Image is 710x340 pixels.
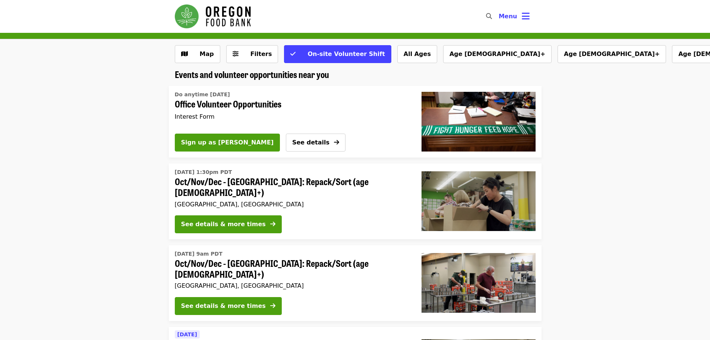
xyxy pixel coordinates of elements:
[169,245,542,321] a: See details for "Oct/Nov/Dec - Portland: Repack/Sort (age 16+)"
[496,7,502,25] input: Search
[175,134,280,152] button: Sign up as [PERSON_NAME]
[422,92,536,152] img: Office Volunteer Opportunities organized by Oregon Food Bank
[175,258,410,280] span: Oct/Nov/Dec - [GEOGRAPHIC_DATA]: Repack/Sort (age [DEMOGRAPHIC_DATA]+)
[181,50,188,57] i: map icon
[397,45,437,63] button: All Ages
[558,45,666,63] button: Age [DEMOGRAPHIC_DATA]+
[270,221,275,228] i: arrow-right icon
[284,45,391,63] button: On-site Volunteer Shift
[250,50,272,57] span: Filters
[499,13,517,20] span: Menu
[175,89,404,124] a: See details for "Office Volunteer Opportunities"
[175,68,329,81] span: Events and volunteer opportunities near you
[175,4,251,28] img: Oregon Food Bank - Home
[307,50,385,57] span: On-site Volunteer Shift
[175,45,220,63] button: Show map view
[200,50,214,57] span: Map
[175,282,410,289] div: [GEOGRAPHIC_DATA], [GEOGRAPHIC_DATA]
[175,215,282,233] button: See details & more times
[522,11,530,22] i: bars icon
[175,91,230,97] span: Do anytime [DATE]
[177,331,197,337] span: [DATE]
[334,139,339,146] i: arrow-right icon
[286,134,345,152] button: See details
[175,113,215,120] span: Interest Form
[290,50,296,57] i: check icon
[175,250,223,258] time: [DATE] 9am PDT
[422,171,536,231] img: Oct/Nov/Dec - Portland: Repack/Sort (age 8+) organized by Oregon Food Bank
[292,139,329,146] span: See details
[493,7,536,25] button: Toggle account menu
[422,253,536,313] img: Oct/Nov/Dec - Portland: Repack/Sort (age 16+) organized by Oregon Food Bank
[233,50,239,57] i: sliders-h icon
[181,302,266,311] div: See details & more times
[175,201,410,208] div: [GEOGRAPHIC_DATA], [GEOGRAPHIC_DATA]
[416,86,542,157] a: Office Volunteer Opportunities
[486,13,492,20] i: search icon
[175,168,232,176] time: [DATE] 1:30pm PDT
[226,45,278,63] button: Filters (0 selected)
[181,138,274,147] span: Sign up as [PERSON_NAME]
[169,163,542,239] a: See details for "Oct/Nov/Dec - Portland: Repack/Sort (age 8+)"
[181,220,266,229] div: See details & more times
[175,297,282,315] button: See details & more times
[443,45,552,63] button: Age [DEMOGRAPHIC_DATA]+
[175,99,404,109] span: Office Volunteer Opportunities
[175,176,410,198] span: Oct/Nov/Dec - [GEOGRAPHIC_DATA]: Repack/Sort (age [DEMOGRAPHIC_DATA]+)
[270,302,275,309] i: arrow-right icon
